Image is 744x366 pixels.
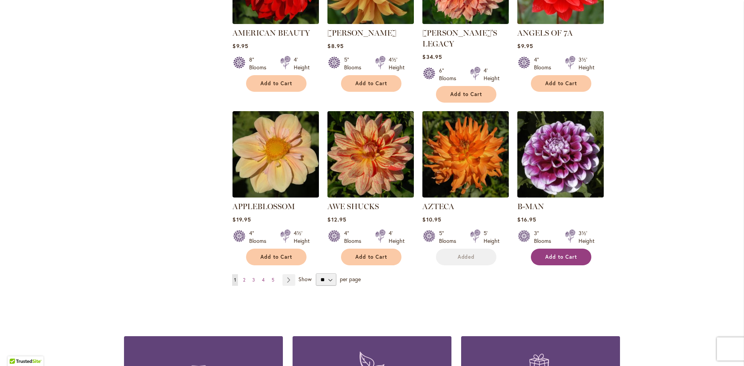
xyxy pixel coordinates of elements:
[327,28,396,38] a: [PERSON_NAME]
[545,80,577,87] span: Add to Cart
[260,80,292,87] span: Add to Cart
[246,75,307,92] button: Add to Cart
[531,249,591,265] button: Add to Cart
[422,18,509,26] a: Andy's Legacy
[534,56,556,71] div: 4" Blooms
[327,202,379,211] a: AWE SHUCKS
[232,202,295,211] a: APPLEBLOSSOM
[252,277,255,283] span: 3
[534,229,556,245] div: 3" Blooms
[531,75,591,92] button: Add to Cart
[517,42,533,50] span: $9.95
[327,111,414,198] img: AWE SHUCKS
[250,274,257,286] a: 3
[232,192,319,199] a: APPLEBLOSSOM
[327,192,414,199] a: AWE SHUCKS
[422,111,509,198] img: AZTECA
[234,277,236,283] span: 1
[545,254,577,260] span: Add to Cart
[327,42,343,50] span: $8.95
[439,229,461,245] div: 5" Blooms
[260,274,267,286] a: 4
[270,274,276,286] a: 5
[340,275,361,283] span: per page
[436,86,496,103] button: Add to Cart
[484,229,499,245] div: 5' Height
[579,229,594,245] div: 3½' Height
[389,229,405,245] div: 4' Height
[517,18,604,26] a: ANGELS OF 7A
[344,229,366,245] div: 4" Blooms
[327,216,346,223] span: $12.95
[327,18,414,26] a: ANDREW CHARLES
[241,274,247,286] a: 2
[389,56,405,71] div: 4½' Height
[6,339,28,360] iframe: Launch Accessibility Center
[517,111,604,198] img: B-MAN
[232,111,319,198] img: APPLEBLOSSOM
[517,216,536,223] span: $16.95
[517,28,573,38] a: ANGELS OF 7A
[243,277,245,283] span: 2
[484,67,499,82] div: 4' Height
[341,249,401,265] button: Add to Cart
[517,192,604,199] a: B-MAN
[298,275,312,283] span: Show
[341,75,401,92] button: Add to Cart
[355,80,387,87] span: Add to Cart
[344,56,366,71] div: 5" Blooms
[517,202,544,211] a: B-MAN
[294,229,310,245] div: 4½' Height
[272,277,274,283] span: 5
[262,277,265,283] span: 4
[232,18,319,26] a: AMERICAN BEAUTY
[422,192,509,199] a: AZTECA
[422,216,441,223] span: $10.95
[422,28,497,48] a: [PERSON_NAME]'S LEGACY
[232,28,310,38] a: AMERICAN BEAUTY
[294,56,310,71] div: 4' Height
[260,254,292,260] span: Add to Cart
[439,67,461,82] div: 6" Blooms
[450,91,482,98] span: Add to Cart
[422,53,442,60] span: $34.95
[579,56,594,71] div: 3½' Height
[232,216,251,223] span: $19.95
[249,56,271,71] div: 8" Blooms
[232,42,248,50] span: $9.95
[249,229,271,245] div: 4" Blooms
[355,254,387,260] span: Add to Cart
[246,249,307,265] button: Add to Cart
[422,202,454,211] a: AZTECA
